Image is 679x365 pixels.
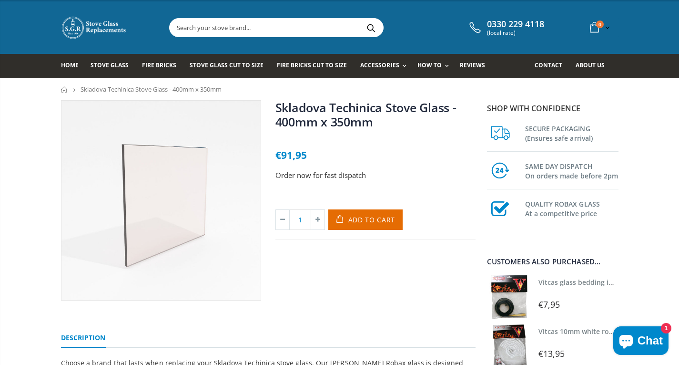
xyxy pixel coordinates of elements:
span: Stove Glass [91,61,129,69]
a: Description [61,329,106,348]
span: Reviews [460,61,485,69]
a: Accessories [360,54,411,78]
a: How To [417,54,454,78]
img: Vitcas stove glass bedding in tape [487,275,531,319]
span: Skladova Techinica Stove Glass - 400mm x 350mm [81,85,222,94]
inbox-online-store-chat: Shopify online store chat [610,326,671,357]
span: €7,95 [538,299,560,310]
a: Fire Bricks [142,54,183,78]
a: Home [61,54,86,78]
div: Customers also purchased... [487,258,618,265]
a: Contact [535,54,569,78]
button: Add to Cart [328,209,403,230]
span: Contact [535,61,562,69]
a: Reviews [460,54,492,78]
a: Fire Bricks Cut To Size [277,54,354,78]
p: Shop with confidence [487,103,618,114]
a: Home [61,86,68,93]
span: Fire Bricks Cut To Size [277,61,347,69]
span: 0330 229 4118 [487,19,544,30]
h3: QUALITY ROBAX GLASS At a competitive price [525,198,618,219]
a: Stove Glass [91,54,136,78]
span: €91,95 [275,148,307,162]
span: Fire Bricks [142,61,176,69]
span: (local rate) [487,30,544,36]
a: 0 [586,18,612,37]
a: Skladova Techinica Stove Glass - 400mm x 350mm [275,99,456,130]
p: Order now for fast dispatch [275,170,476,181]
h3: SECURE PACKAGING (Ensures safe arrival) [525,122,618,143]
a: About us [576,54,612,78]
span: Home [61,61,79,69]
img: widerectangularstoveglass_3fa878ef-5311-43f2-ad6c-87ba969ea249_800x_crop_center.jpg [61,101,261,300]
h3: SAME DAY DISPATCH On orders made before 2pm [525,160,618,181]
img: Stove Glass Replacement [61,16,128,40]
button: Search [361,19,382,37]
span: 0 [596,21,604,28]
input: Search your stove brand... [170,19,490,37]
span: Accessories [360,61,399,69]
a: 0330 229 4118 (local rate) [467,19,544,36]
span: Add to Cart [348,215,395,224]
span: About us [576,61,605,69]
span: €13,95 [538,348,565,359]
a: Stove Glass Cut To Size [190,54,271,78]
span: How To [417,61,442,69]
span: Stove Glass Cut To Size [190,61,263,69]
